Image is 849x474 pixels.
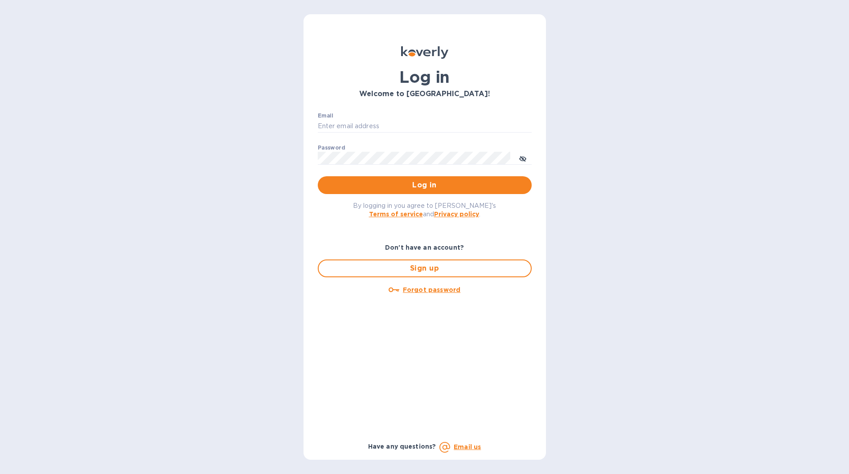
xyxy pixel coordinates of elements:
[318,259,532,277] button: Sign up
[318,113,333,118] label: Email
[514,149,532,167] button: toggle password visibility
[318,68,532,86] h1: Log in
[318,145,345,150] label: Password
[368,443,436,450] b: Have any questions?
[318,90,532,98] h3: Welcome to [GEOGRAPHIC_DATA]!
[369,211,423,218] a: Terms of service
[318,120,532,133] input: Enter email address
[318,176,532,194] button: Log in
[326,263,524,274] span: Sign up
[385,244,464,251] b: Don't have an account?
[434,211,479,218] a: Privacy policy
[325,180,525,190] span: Log in
[454,443,481,450] a: Email us
[353,202,496,218] span: By logging in you agree to [PERSON_NAME]'s and .
[401,46,448,59] img: Koverly
[403,286,460,293] u: Forgot password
